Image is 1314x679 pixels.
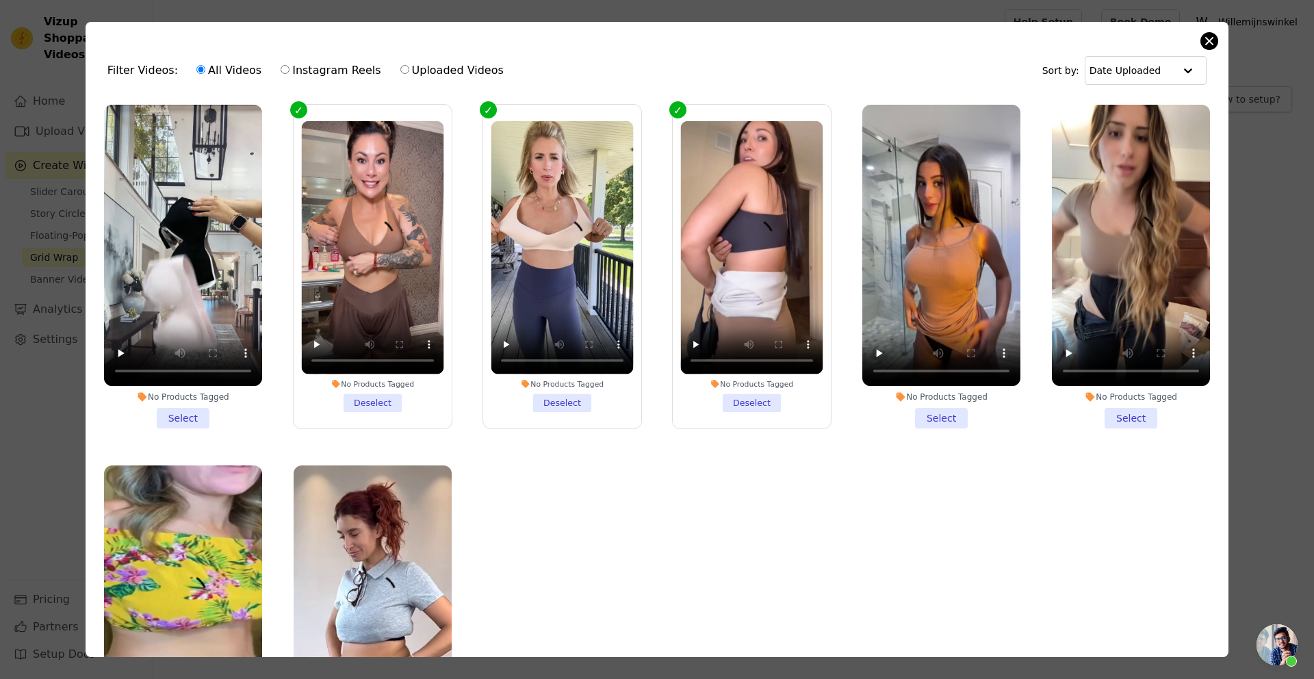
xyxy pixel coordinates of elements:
[1201,33,1218,49] button: Close modal
[1042,56,1207,85] div: Sort by:
[400,62,504,79] label: Uploaded Videos
[681,379,823,389] div: No Products Tagged
[107,55,511,86] div: Filter Videos:
[280,62,381,79] label: Instagram Reels
[301,379,443,389] div: No Products Tagged
[1257,624,1298,665] div: Open de chat
[491,379,633,389] div: No Products Tagged
[104,392,262,402] div: No Products Tagged
[862,392,1020,402] div: No Products Tagged
[196,62,262,79] label: All Videos
[1052,392,1210,402] div: No Products Tagged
